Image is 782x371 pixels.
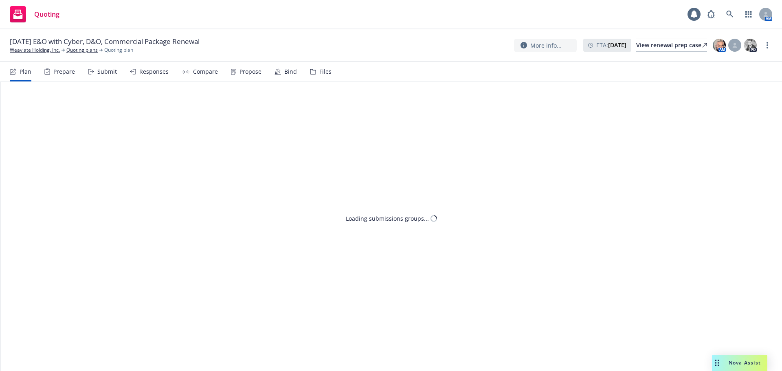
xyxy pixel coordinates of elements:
a: Quoting plans [66,46,98,54]
span: [DATE] E&O with Cyber, D&O, Commercial Package Renewal [10,37,200,46]
a: Search [722,6,738,22]
strong: [DATE] [608,41,626,49]
div: Responses [139,68,169,75]
a: Report a Bug [703,6,719,22]
div: Propose [239,68,261,75]
button: More info... [514,39,577,52]
div: View renewal prep case [636,39,707,51]
div: Prepare [53,68,75,75]
div: Compare [193,68,218,75]
span: Quoting [34,11,59,18]
a: Switch app [740,6,757,22]
div: Plan [20,68,31,75]
a: more [762,40,772,50]
a: Weaviate Holding, Inc. [10,46,60,54]
div: Drag to move [712,355,722,371]
button: Nova Assist [712,355,767,371]
span: Nova Assist [729,359,761,366]
a: Quoting [7,3,63,26]
span: More info... [530,41,562,50]
div: Bind [284,68,297,75]
div: Submit [97,68,117,75]
img: photo [713,39,726,52]
span: ETA : [596,41,626,49]
a: View renewal prep case [636,39,707,52]
img: photo [744,39,757,52]
span: Quoting plan [104,46,133,54]
div: Loading submissions groups... [346,214,429,223]
div: Files [319,68,332,75]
